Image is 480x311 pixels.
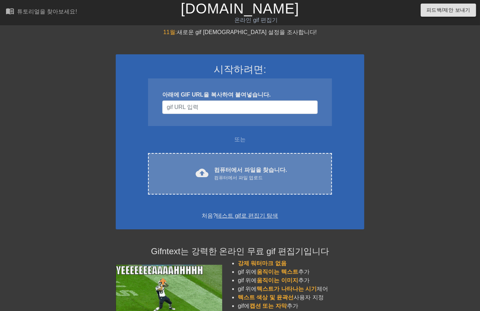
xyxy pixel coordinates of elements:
[214,167,287,173] font: 컴퓨터에서 파일을 찾습니다.
[214,174,287,181] div: 컴퓨터에서 파일 업로드
[238,260,287,266] span: 강제 워터마크 없음
[426,6,470,15] span: 피드백/제안 보내기
[125,64,355,76] h3: 시작하려면:
[163,29,177,35] span: 11월:
[421,4,476,17] button: 피드백/제안 보내기
[238,294,294,300] span: 텍스트 색상 및 윤곽선
[257,269,298,275] span: 움직이는 텍스트
[162,91,318,99] div: 아래에 GIF URL을 복사하여 붙여넣습니다.
[181,1,299,16] a: [DOMAIN_NAME]
[257,277,298,283] span: 움직이는 이미지
[6,7,77,18] a: 튜토리얼을 찾아보세요!
[238,285,364,293] li: gif 위에 제어
[257,286,317,292] span: 텍스트가 나타나는 시기
[116,28,364,37] div: 새로운 gif [DEMOGRAPHIC_DATA] 설정을 조사합니다!
[238,293,364,302] li: 사용자 지정
[162,100,318,114] input: 사용자 이름
[6,7,14,15] span: menu_book
[238,302,364,310] li: gif에 추가
[116,246,364,257] h4: Gifntext는 강력한 온라인 무료 gif 편집기입니다
[164,16,349,24] div: 온라인 gif 편집기
[17,9,77,15] div: 튜토리얼을 찾아보세요!
[196,167,208,179] span: cloud_upload
[125,212,355,220] div: 처음?
[216,213,278,219] a: 테스트 gif로 편집기 탐색
[250,303,287,309] span: 캡션 또는 자막
[134,135,346,144] div: 또는
[238,268,364,276] li: gif 위에 추가
[238,276,364,285] li: gif 위에 추가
